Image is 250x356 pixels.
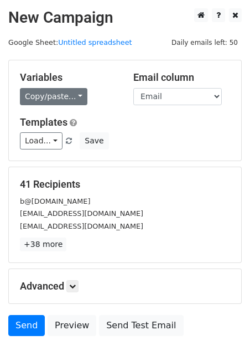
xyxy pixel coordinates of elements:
[80,132,108,149] button: Save
[20,222,143,230] small: [EMAIL_ADDRESS][DOMAIN_NAME]
[20,280,230,292] h5: Advanced
[20,178,230,190] h5: 41 Recipients
[20,238,66,251] a: +38 more
[168,38,242,47] a: Daily emails left: 50
[99,315,183,336] a: Send Test Email
[20,71,117,84] h5: Variables
[8,38,132,47] small: Google Sheet:
[8,8,242,27] h2: New Campaign
[20,116,67,128] a: Templates
[8,315,45,336] a: Send
[168,37,242,49] span: Daily emails left: 50
[20,209,143,218] small: [EMAIL_ADDRESS][DOMAIN_NAME]
[20,132,62,149] a: Load...
[195,303,250,356] iframe: Chat Widget
[133,71,230,84] h5: Email column
[20,197,90,205] small: b@[DOMAIN_NAME]
[20,88,87,105] a: Copy/paste...
[58,38,132,47] a: Untitled spreadsheet
[48,315,96,336] a: Preview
